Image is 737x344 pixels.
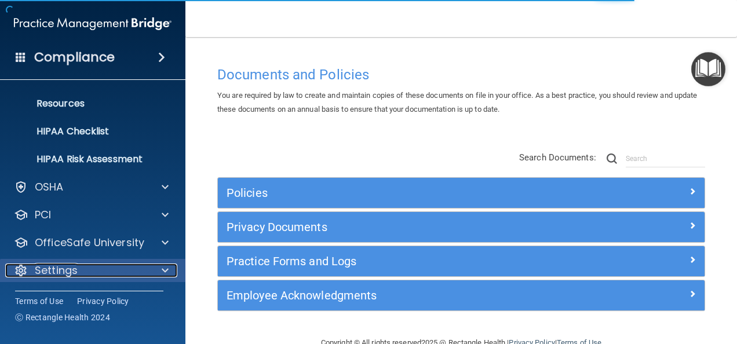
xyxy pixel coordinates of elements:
span: You are required by law to create and maintain copies of these documents on file in your office. ... [217,91,698,114]
a: Settings [14,264,169,277]
h4: Documents and Policies [217,67,705,82]
p: PCI [35,208,51,222]
a: Terms of Use [15,295,63,307]
a: Policies [227,184,696,202]
h5: Privacy Documents [227,221,574,233]
a: PCI [14,208,169,222]
input: Search [626,150,705,167]
p: HIPAA Checklist [8,126,166,137]
button: Open Resource Center [691,52,725,86]
a: Practice Forms and Logs [227,252,696,270]
a: OfficeSafe University [14,236,169,250]
h4: Compliance [34,49,115,65]
p: OfficeSafe University [35,236,144,250]
span: Ⓒ Rectangle Health 2024 [15,312,110,323]
a: Employee Acknowledgments [227,286,696,305]
p: HIPAA Risk Assessment [8,153,166,165]
h5: Employee Acknowledgments [227,289,574,302]
a: Privacy Documents [227,218,696,236]
p: Settings [35,264,78,277]
img: ic-search.3b580494.png [607,153,617,164]
h5: Practice Forms and Logs [227,255,574,268]
a: OSHA [14,180,169,194]
p: Resources [8,98,166,109]
img: PMB logo [14,12,172,35]
span: Search Documents: [519,152,596,163]
h5: Policies [227,186,574,199]
a: Privacy Policy [77,295,129,307]
p: OSHA [35,180,64,194]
